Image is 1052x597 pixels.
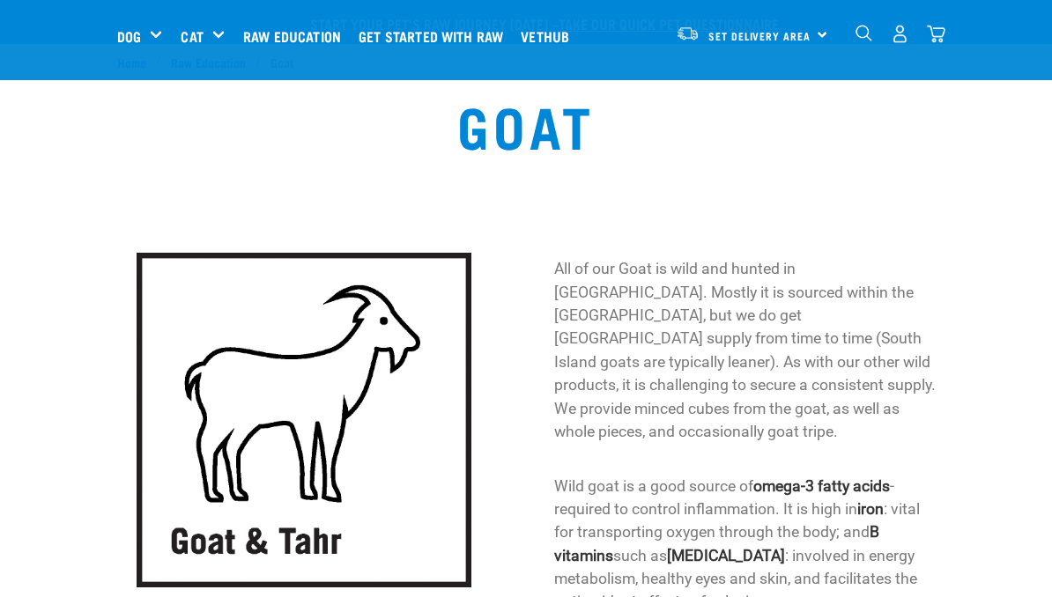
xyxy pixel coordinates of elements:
[667,547,785,564] strong: [MEDICAL_DATA]
[708,33,811,39] span: Set Delivery Area
[554,523,879,564] strong: B vitamins
[891,25,909,43] img: user.png
[857,500,884,518] strong: iron
[676,26,700,41] img: van-moving.png
[516,1,582,71] a: Vethub
[753,477,890,495] strong: omega-3 fatty acids
[457,92,594,156] h1: Goat
[554,257,942,443] p: All of our Goat is wild and hunted in [GEOGRAPHIC_DATA]. Mostly it is sourced within the [GEOGRAP...
[354,1,516,71] a: Get started with Raw
[117,26,141,47] a: Dog
[927,25,945,43] img: home-icon@2x.png
[856,25,872,41] img: home-icon-1@2x.png
[181,26,203,47] a: Cat
[239,1,354,71] a: Raw Education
